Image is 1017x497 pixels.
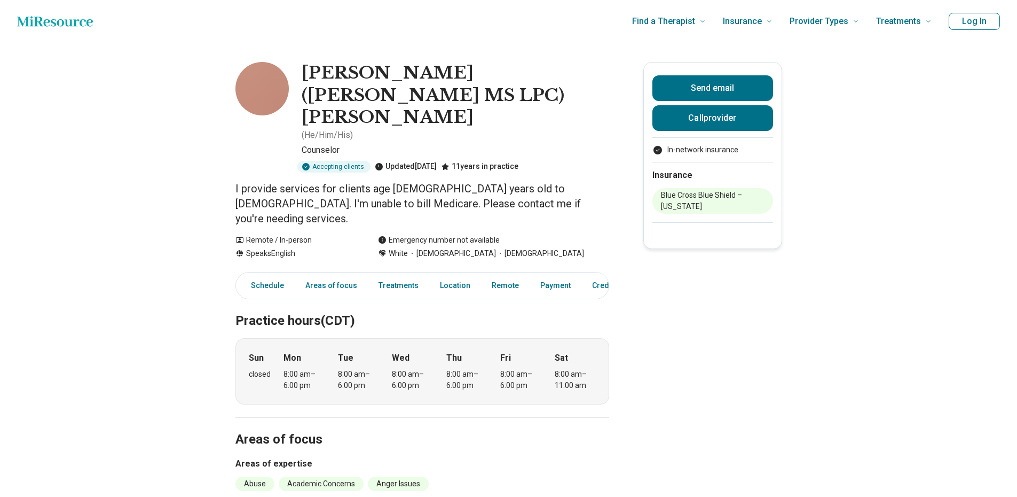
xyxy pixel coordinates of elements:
[392,369,433,391] div: 8:00 am – 6:00 pm
[652,169,773,182] h2: Insurance
[433,275,477,297] a: Location
[392,352,409,364] strong: Wed
[302,144,609,157] p: Counselor
[299,275,364,297] a: Areas of focus
[375,161,437,173] div: Updated [DATE]
[378,235,500,246] div: Emergency number not available
[297,161,370,173] div: Accepting clients
[485,275,525,297] a: Remote
[632,14,695,29] span: Find a Therapist
[555,352,568,364] strong: Sat
[949,13,1000,30] button: Log In
[446,352,462,364] strong: Thu
[302,62,609,129] h1: [PERSON_NAME] ([PERSON_NAME] MS LPC) [PERSON_NAME]
[283,369,325,391] div: 8:00 am – 6:00 pm
[235,338,609,405] div: When does the program meet?
[302,129,353,142] p: ( He/Him/His )
[723,14,762,29] span: Insurance
[876,14,921,29] span: Treatments
[652,75,773,101] button: Send email
[500,352,511,364] strong: Fri
[586,275,645,297] a: Credentials
[496,248,584,259] span: [DEMOGRAPHIC_DATA]
[17,11,93,32] a: Home page
[389,248,408,259] span: White
[283,352,301,364] strong: Mon
[555,369,596,391] div: 8:00 am – 11:00 am
[652,105,773,131] button: Callprovider
[652,188,773,214] li: Blue Cross Blue Shield – [US_STATE]
[441,161,518,173] div: 11 years in practice
[652,144,773,156] li: In-network insurance
[368,477,429,491] li: Anger Issues
[446,369,487,391] div: 8:00 am – 6:00 pm
[500,369,541,391] div: 8:00 am – 6:00 pm
[534,275,577,297] a: Payment
[235,235,357,246] div: Remote / In-person
[235,286,609,330] h2: Practice hours (CDT)
[235,457,609,470] h3: Areas of expertise
[235,405,609,449] h2: Areas of focus
[338,369,379,391] div: 8:00 am – 6:00 pm
[235,62,289,115] img: Jess Simpson, Counselor
[249,369,271,380] div: closed
[408,248,496,259] span: [DEMOGRAPHIC_DATA]
[279,477,364,491] li: Academic Concerns
[338,352,353,364] strong: Tue
[372,275,425,297] a: Treatments
[235,248,357,259] div: Speaks English
[790,14,848,29] span: Provider Types
[652,144,773,156] ul: Payment options
[238,275,290,297] a: Schedule
[235,181,609,226] p: I provide services for clients age [DEMOGRAPHIC_DATA] years old to [DEMOGRAPHIC_DATA]. I'm unable...
[249,352,264,364] strong: Sun
[235,477,274,491] li: Abuse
